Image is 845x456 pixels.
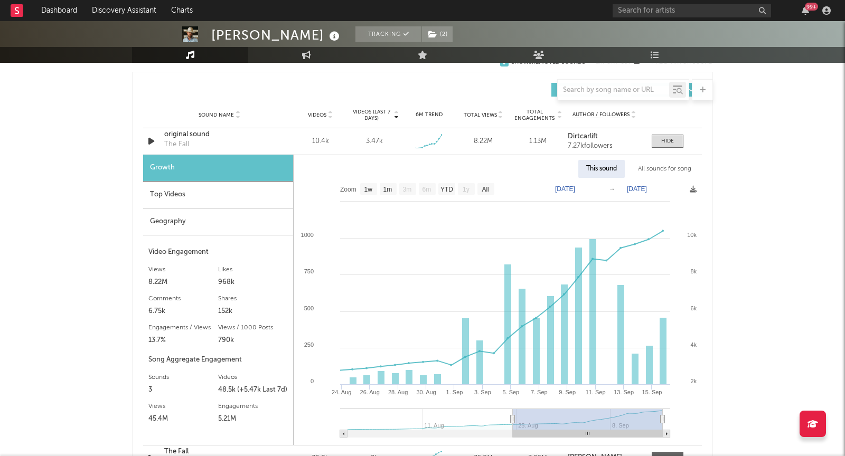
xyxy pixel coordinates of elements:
[690,378,697,384] text: 2k
[502,389,519,395] text: 5. Sep
[614,389,634,395] text: 13. Sep
[630,160,699,178] div: All sounds for song
[627,185,647,193] text: [DATE]
[218,400,288,413] div: Engagements
[218,321,288,334] div: Views / 1000 Posts
[311,378,314,384] text: 0
[360,389,380,395] text: 26. Aug
[558,86,669,94] input: Search by song name or URL
[340,186,356,193] text: Zoom
[296,136,345,147] div: 10.4k
[304,268,314,274] text: 750
[613,4,771,17] input: Search for artists
[148,246,288,259] div: Video Engagement
[474,389,491,395] text: 3. Sep
[802,6,809,15] button: 99+
[383,186,392,193] text: 1m
[403,186,412,193] text: 3m
[578,160,625,178] div: This sound
[218,371,288,384] div: Videos
[446,389,463,395] text: 1. Sep
[355,26,421,42] button: Tracking
[586,389,606,395] text: 11. Sep
[568,133,598,140] strong: Dirtcarlift
[559,389,576,395] text: 9. Sep
[422,186,431,193] text: 6m
[609,185,615,193] text: →
[148,371,218,384] div: Sounds
[642,389,662,395] text: 15. Sep
[218,276,288,289] div: 968k
[164,139,189,150] div: The Fall
[568,142,641,150] div: 7.27k followers
[568,133,641,140] a: Dirtcarlift
[463,186,470,193] text: 1y
[148,413,218,425] div: 45.4M
[513,136,562,147] div: 1.13M
[482,186,489,193] text: All
[405,111,454,119] div: 6M Trend
[308,112,326,118] span: Videos
[199,112,234,118] span: Sound Name
[464,112,497,118] span: Total Views
[218,263,288,276] div: Likes
[531,389,548,395] text: 7. Sep
[572,111,630,118] span: Author / Followers
[148,321,218,334] div: Engagements / Views
[148,263,218,276] div: Views
[218,305,288,318] div: 152k
[143,155,293,182] div: Growth
[148,305,218,318] div: 6.75k
[350,109,393,121] span: Videos (last 7 days)
[690,268,697,274] text: 8k
[301,232,314,238] text: 1000
[218,413,288,425] div: 5.21M
[143,182,293,208] div: Top Videos
[148,334,218,347] div: 13.7%
[690,305,697,311] text: 6k
[143,208,293,235] div: Geography
[304,305,314,311] text: 500
[148,276,218,289] div: 8.22M
[416,389,436,395] text: 30. Aug
[148,354,288,366] div: Song Aggregate Engagement
[332,389,351,395] text: 24. Aug
[805,3,818,11] div: 99 +
[440,186,453,193] text: YTD
[164,129,275,140] a: original sound
[459,136,508,147] div: 8.22M
[148,292,218,305] div: Comments
[218,384,288,396] div: 48.5k (+5.47k Last 7d)
[366,136,383,147] div: 3.47k
[422,26,453,42] button: (2)
[690,341,697,348] text: 4k
[211,26,342,44] div: [PERSON_NAME]
[388,389,408,395] text: 28. Aug
[687,232,697,238] text: 10k
[218,292,288,305] div: Shares
[148,400,218,413] div: Views
[218,334,288,347] div: 790k
[555,185,575,193] text: [DATE]
[148,384,218,396] div: 3
[513,109,556,121] span: Total Engagements
[421,26,453,42] span: ( 2 )
[364,186,373,193] text: 1w
[304,341,314,348] text: 250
